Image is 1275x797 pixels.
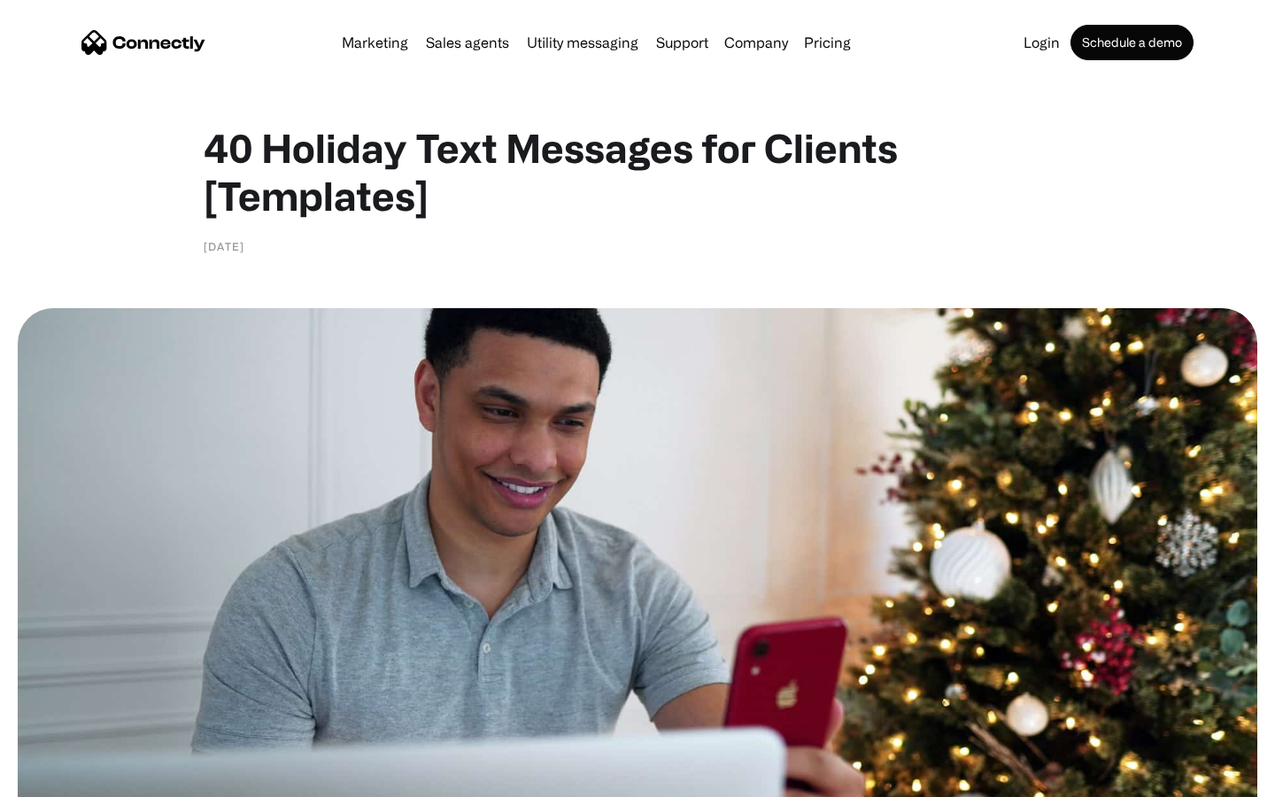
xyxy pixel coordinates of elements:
a: Support [649,35,715,50]
a: Marketing [335,35,415,50]
a: Sales agents [419,35,516,50]
div: [DATE] [204,237,244,255]
a: Utility messaging [520,35,645,50]
aside: Language selected: English [18,766,106,791]
a: Schedule a demo [1070,25,1194,60]
div: Company [724,30,788,55]
a: Login [1016,35,1067,50]
h1: 40 Holiday Text Messages for Clients [Templates] [204,124,1071,220]
a: Pricing [797,35,858,50]
ul: Language list [35,766,106,791]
